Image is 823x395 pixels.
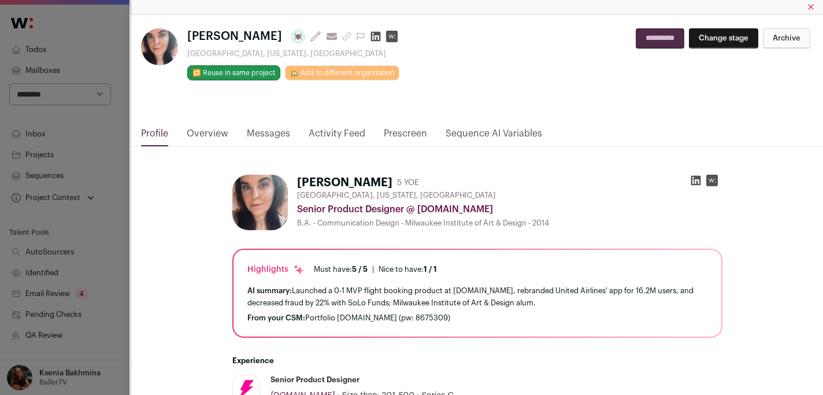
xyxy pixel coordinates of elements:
[397,177,419,189] div: 5 YOE
[187,28,282,45] span: [PERSON_NAME]
[141,28,178,65] img: e8e6d3b2c5aa7bfd3bc89c2febd00da2b32a18ba46661fd932f7558c60fb20db.jpg
[352,265,368,273] span: 5 / 5
[187,65,280,80] button: 🔂 Reuse in same project
[247,314,305,322] span: From your CSM:
[446,127,542,146] a: Sequence AI Variables
[384,127,427,146] a: Prescreen
[247,264,305,275] div: Highlights
[297,202,722,216] div: Senior Product Designer @ [DOMAIN_NAME]
[689,28,758,49] button: Change stage
[187,127,228,146] a: Overview
[247,285,707,309] div: Launched a 0-1 MVP flight booking product at [DOMAIN_NAME], rebranded United Airlines' app for 16...
[424,265,437,273] span: 1 / 1
[297,191,496,200] span: [GEOGRAPHIC_DATA], [US_STATE], [GEOGRAPHIC_DATA]
[379,265,437,274] div: Nice to have:
[232,356,722,366] h2: Experience
[297,219,722,228] div: B.A. - Communication Design - Milwaukee Institute of Art & Design - 2014
[232,175,288,230] img: e8e6d3b2c5aa7bfd3bc89c2febd00da2b32a18ba46661fd932f7558c60fb20db.jpg
[314,265,437,274] ul: |
[285,65,399,80] a: 🏡 Add to different organization
[187,49,402,58] div: [GEOGRAPHIC_DATA], [US_STATE], [GEOGRAPHIC_DATA]
[247,313,707,323] div: Portfolio [DOMAIN_NAME] (pw: 8675309)
[297,175,392,191] h1: [PERSON_NAME]
[247,287,292,294] span: AI summary:
[270,375,359,385] div: Senior Product Designer
[247,127,290,146] a: Messages
[314,265,368,274] div: Must have:
[141,127,168,146] a: Profile
[763,28,810,49] button: Archive
[309,127,365,146] a: Activity Feed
